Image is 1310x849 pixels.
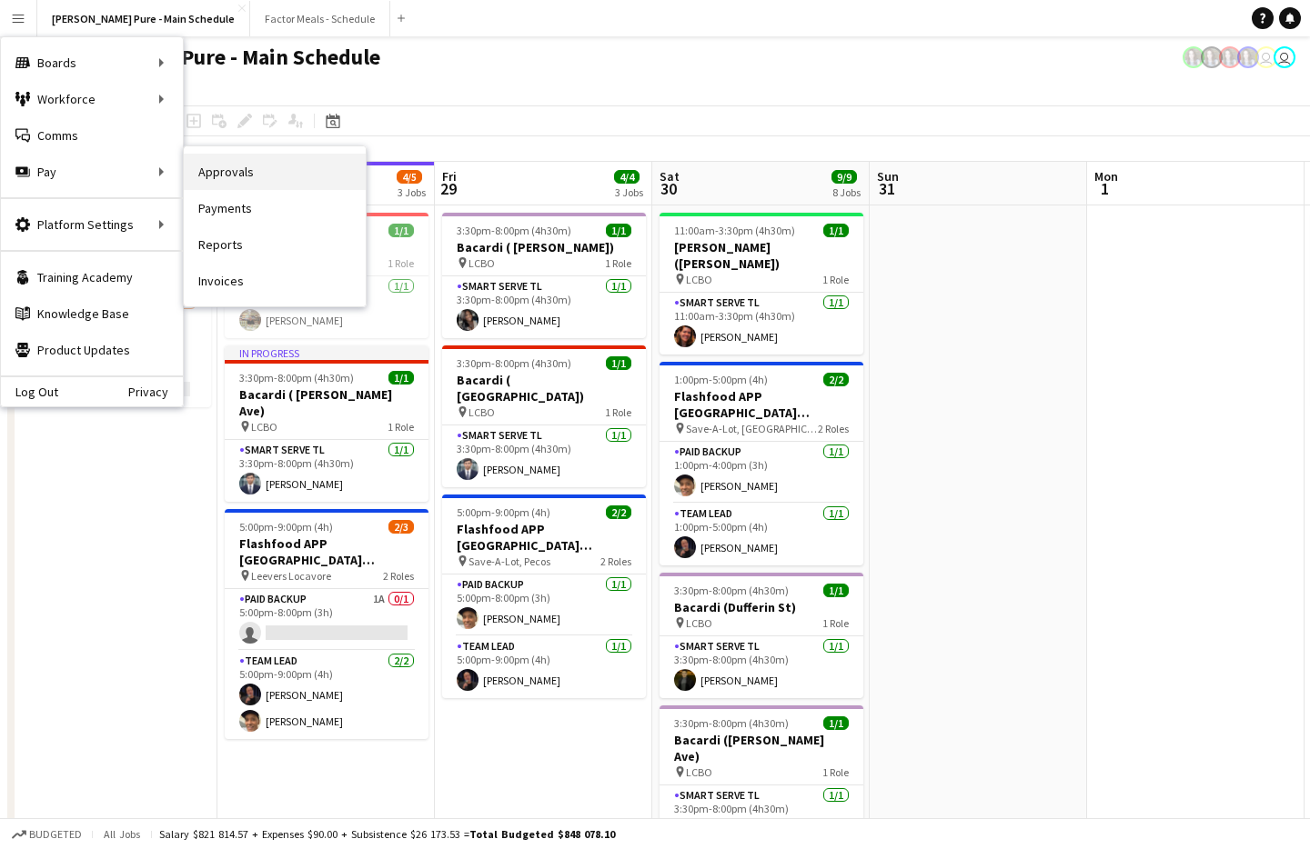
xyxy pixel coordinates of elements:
h3: Flashfood APP [GEOGRAPHIC_DATA] [GEOGRAPHIC_DATA], [GEOGRAPHIC_DATA] [442,521,646,554]
span: 1 [1092,178,1118,199]
span: 3:30pm-8:00pm (4h30m) [457,356,571,370]
app-job-card: 3:30pm-8:00pm (4h30m)1/1Bacardi ( [GEOGRAPHIC_DATA]) LCBO1 RoleSmart Serve TL1/13:30pm-8:00pm (4h... [442,345,646,487]
span: 31 [874,178,899,199]
div: 3 Jobs [615,185,643,199]
app-card-role: Smart Serve TL1/13:30pm-8:00pm (4h30m)[PERSON_NAME] [225,440,428,502]
span: 2/2 [823,373,849,386]
span: LCBO [686,765,712,779]
app-card-role: Team Lead1/11:00pm-5:00pm (4h)[PERSON_NAME] [660,504,863,565]
span: 2/3 [388,520,414,534]
div: Workforce [1,81,183,117]
span: 9/9 [831,170,857,184]
app-job-card: 3:30pm-8:00pm (4h30m)1/1Bacardi ([PERSON_NAME] Ave) LCBO1 RoleSmart Serve TL1/13:30pm-8:00pm (4h3... [660,705,863,847]
app-card-role: Smart Serve TL1/111:00am-3:30pm (4h30m)[PERSON_NAME] [660,293,863,355]
span: 1 Role [388,256,414,270]
span: 1 Role [605,405,631,419]
span: All jobs [100,827,144,841]
app-job-card: 3:30pm-8:00pm (4h30m)1/1Bacardi (Dufferin St) LCBO1 RoleSmart Serve TL1/13:30pm-8:00pm (4h30m)[PE... [660,573,863,698]
app-job-card: 5:00pm-9:00pm (4h)2/2Flashfood APP [GEOGRAPHIC_DATA] [GEOGRAPHIC_DATA], [GEOGRAPHIC_DATA] Save-A-... [442,494,646,698]
span: 11:00am-3:30pm (4h30m) [674,224,795,237]
app-user-avatar: Tifany Scifo [1255,46,1277,68]
span: 30 [657,178,680,199]
span: 2 Roles [600,554,631,568]
span: LCBO [251,420,277,434]
app-user-avatar: Ashleigh Rains [1183,46,1204,68]
span: 1/1 [388,371,414,385]
app-job-card: 3:30pm-8:00pm (4h30m)1/1Bacardi ( [PERSON_NAME]) LCBO1 RoleSmart Serve TL1/13:30pm-8:00pm (4h30m)... [442,213,646,338]
app-card-role: Team Lead1/15:00pm-9:00pm (4h)[PERSON_NAME] [442,636,646,698]
app-card-role: Team Lead2/25:00pm-9:00pm (4h)[PERSON_NAME][PERSON_NAME] [225,651,428,739]
h3: Bacardi ( [GEOGRAPHIC_DATA]) [442,372,646,405]
span: 29 [439,178,457,199]
app-card-role: Smart Serve TL1/13:30pm-8:00pm (4h30m)[PERSON_NAME] [660,785,863,847]
app-card-role: Paid Backup1/11:00pm-4:00pm (3h)[PERSON_NAME] [660,442,863,504]
h3: Bacardi ( [PERSON_NAME] Ave) [225,386,428,419]
h3: Bacardi ( [PERSON_NAME]) [442,239,646,255]
span: 1 Role [822,616,849,630]
span: LCBO [469,256,495,270]
a: Payments [184,190,366,226]
span: 1/1 [823,224,849,237]
span: 3:30pm-8:00pm (4h30m) [674,716,789,730]
a: Comms [1,117,183,154]
app-job-card: 1:00pm-5:00pm (4h)2/2Flashfood APP [GEOGRAPHIC_DATA] [GEOGRAPHIC_DATA], [GEOGRAPHIC_DATA] Save-A-... [660,362,863,565]
span: Mon [1094,168,1118,185]
span: LCBO [686,273,712,286]
app-user-avatar: Ashleigh Rains [1201,46,1223,68]
app-card-role: Smart Serve TL1/13:30pm-8:00pm (4h30m)[PERSON_NAME] [442,276,646,338]
span: 1/1 [823,584,849,597]
span: 1/1 [606,224,631,237]
span: 4/4 [614,170,640,184]
a: Approvals [184,154,366,190]
app-user-avatar: Tifany Scifo [1274,46,1295,68]
app-user-avatar: Ashleigh Rains [1219,46,1241,68]
span: 1/1 [606,356,631,370]
span: 4/5 [397,170,422,184]
span: 1/1 [823,716,849,730]
span: 3:30pm-8:00pm (4h30m) [674,584,789,597]
a: Reports [184,226,366,263]
a: Product Updates [1,332,183,368]
h3: Flashfood APP [GEOGRAPHIC_DATA] [GEOGRAPHIC_DATA], [GEOGRAPHIC_DATA] [660,388,863,421]
a: Invoices [184,263,366,299]
app-job-card: 11:00am-3:30pm (4h30m)1/1[PERSON_NAME] ([PERSON_NAME]) LCBO1 RoleSmart Serve TL1/111:00am-3:30pm ... [660,213,863,355]
div: Platform Settings [1,206,183,243]
h1: [PERSON_NAME] Pure - Main Schedule [15,44,380,71]
app-job-card: 5:00pm-9:00pm (4h)2/3Flashfood APP [GEOGRAPHIC_DATA] [GEOGRAPHIC_DATA], [GEOGRAPHIC_DATA] Leevers... [225,509,428,739]
span: Fri [442,168,457,185]
app-user-avatar: Ashleigh Rains [1237,46,1259,68]
span: 2/2 [606,505,631,519]
span: 5:00pm-9:00pm (4h) [457,505,550,519]
app-card-role: Training1/110:00am-11:00am (1h)[PERSON_NAME] [225,276,428,338]
a: Knowledge Base [1,295,183,332]
span: Leevers Locavore [251,569,331,583]
h3: Bacardi ([PERSON_NAME] Ave) [660,732,863,764]
app-card-role: Smart Serve TL1/13:30pm-8:00pm (4h30m)[PERSON_NAME] [660,636,863,698]
span: 5:00pm-9:00pm (4h) [239,520,333,534]
app-card-role: Paid Backup1/15:00pm-8:00pm (3h)[PERSON_NAME] [442,574,646,636]
h3: Bacardi (Dufferin St) [660,599,863,615]
span: 1/1 [388,224,414,237]
span: 2 Roles [383,569,414,583]
button: Budgeted [9,824,85,844]
app-job-card: In progress3:30pm-8:00pm (4h30m)1/1Bacardi ( [PERSON_NAME] Ave) LCBO1 RoleSmart Serve TL1/13:30pm... [225,345,428,502]
span: 1:00pm-5:00pm (4h) [674,373,768,386]
span: Sat [660,168,680,185]
div: Salary $821 814.57 + Expenses $90.00 + Subsistence $26 173.53 = [159,827,615,841]
a: Log Out [1,385,58,399]
div: Boards [1,45,183,81]
span: 1 Role [822,273,849,286]
span: 3:30pm-8:00pm (4h30m) [457,224,571,237]
span: Sun [877,168,899,185]
a: Training Academy [1,259,183,295]
span: 2 Roles [818,422,849,435]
